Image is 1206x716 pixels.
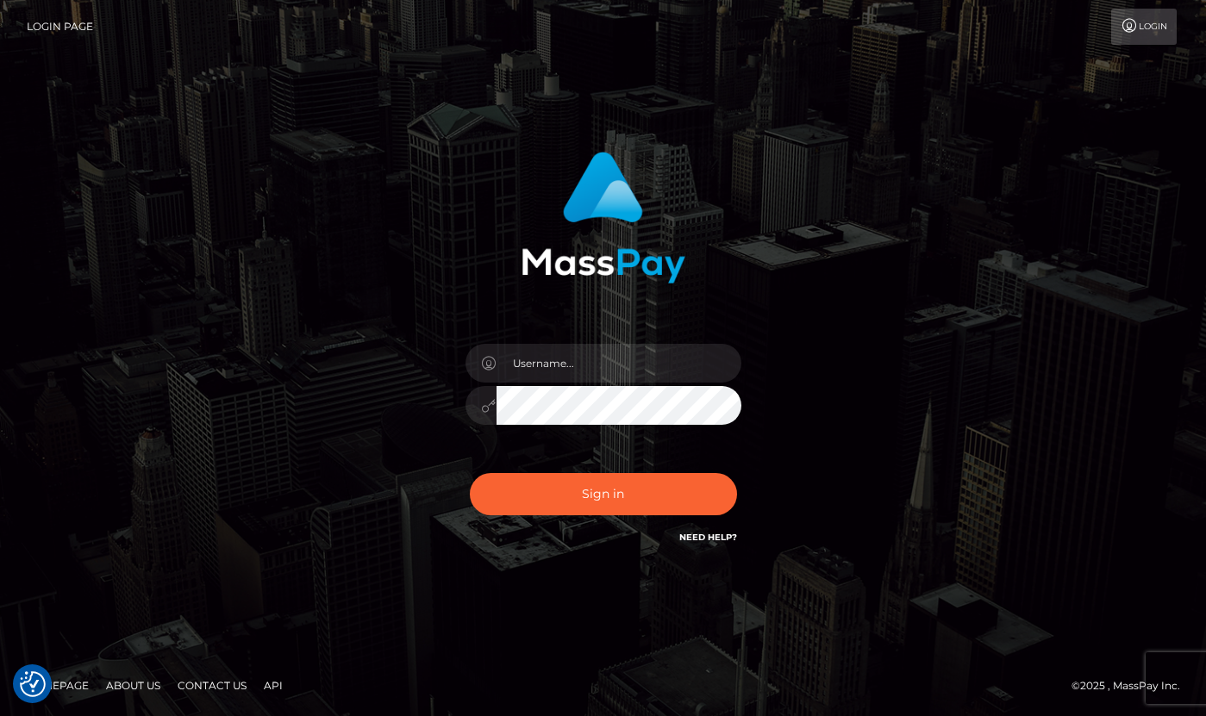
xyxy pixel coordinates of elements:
img: Revisit consent button [20,671,46,697]
img: MassPay Login [522,152,685,283]
a: Login Page [27,9,93,45]
button: Consent Preferences [20,671,46,697]
a: API [257,672,290,699]
a: Homepage [19,672,96,699]
a: Contact Us [171,672,253,699]
button: Sign in [470,473,737,515]
a: Login [1111,9,1177,45]
a: Need Help? [679,532,737,543]
a: About Us [99,672,167,699]
input: Username... [497,344,741,383]
div: © 2025 , MassPay Inc. [1072,676,1193,695]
